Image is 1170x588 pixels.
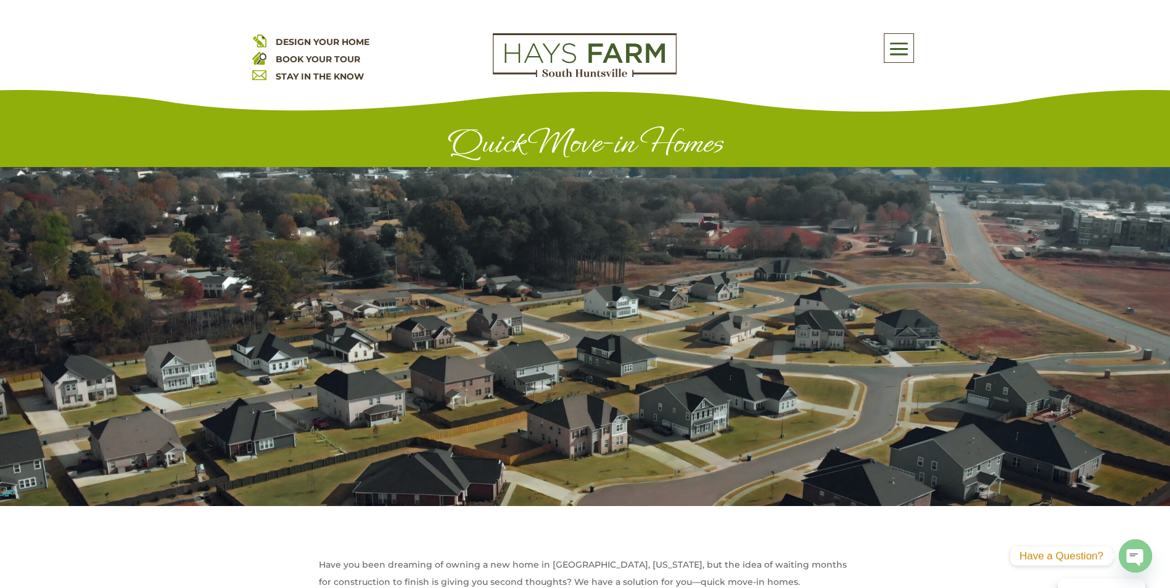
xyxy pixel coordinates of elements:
a: hays farm homes huntsville development [493,69,677,80]
a: BOOK YOUR TOUR [276,54,360,65]
a: STAY IN THE KNOW [276,71,364,82]
img: Logo [493,33,677,78]
img: book your home tour [252,51,266,65]
h1: Quick Move-in Homes [252,125,918,167]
